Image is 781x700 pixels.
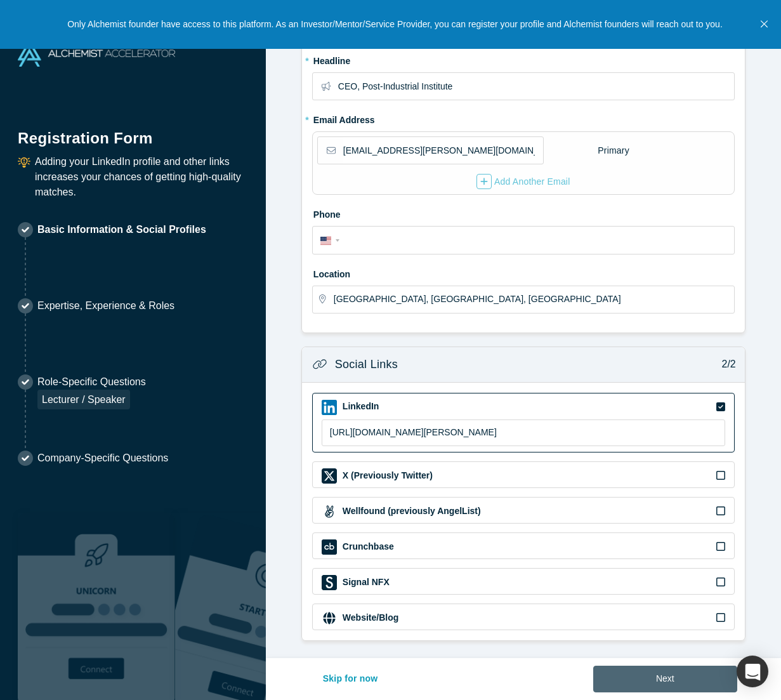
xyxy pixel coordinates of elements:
[341,540,394,553] label: Crunchbase
[338,73,733,100] input: Partner, CEO
[37,390,130,409] div: Lecturer / Speaker
[322,611,337,626] img: Website/Blog icon
[37,298,174,314] p: Expertise, Experience & Roles
[18,40,175,67] img: Alchemist Accelerator Logo
[335,356,398,373] h3: Social Links
[37,374,146,390] p: Role-Specific Questions
[175,513,332,700] img: Prism AI
[312,263,735,281] label: Location
[312,204,735,221] label: Phone
[476,173,571,190] button: Add Another Email
[18,114,248,150] h1: Registration Form
[312,461,735,488] div: X (Previously Twitter) iconX (Previously Twitter)
[476,174,570,189] div: Add Another Email
[312,532,735,559] div: Crunchbase iconCrunchbase
[341,469,433,482] label: X (Previously Twitter)
[18,513,175,700] img: Robust Technologies
[312,393,735,453] div: LinkedIn iconLinkedIn
[312,109,375,127] label: Email Address
[322,575,337,590] img: Signal NFX icon
[310,666,391,692] button: Skip for now
[715,357,736,372] p: 2/2
[322,539,337,555] img: Crunchbase icon
[312,50,735,68] label: Headline
[312,568,735,595] div: Signal NFX iconSignal NFX
[322,504,337,519] img: Wellfound (previously AngelList) icon
[341,505,481,518] label: Wellfound (previously AngelList)
[35,154,248,200] p: Adding your LinkedIn profile and other links increases your chances of getting high-quality matches.
[597,140,630,162] div: Primary
[341,611,398,624] label: Website/Blog
[37,451,168,466] p: Company-Specific Questions
[334,286,733,313] input: Enter a location
[312,604,735,630] div: Website/Blog iconWebsite/Blog
[67,18,723,31] p: Only Alchemist founder have access to this platform. As an Investor/Mentor/Service Provider, you ...
[341,400,379,413] label: LinkedIn
[322,468,337,484] img: X (Previously Twitter) icon
[322,400,337,415] img: LinkedIn icon
[341,576,390,589] label: Signal NFX
[593,666,737,692] button: Next
[37,222,206,237] p: Basic Information & Social Profiles
[312,497,735,524] div: Wellfound (previously AngelList) iconWellfound (previously AngelList)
